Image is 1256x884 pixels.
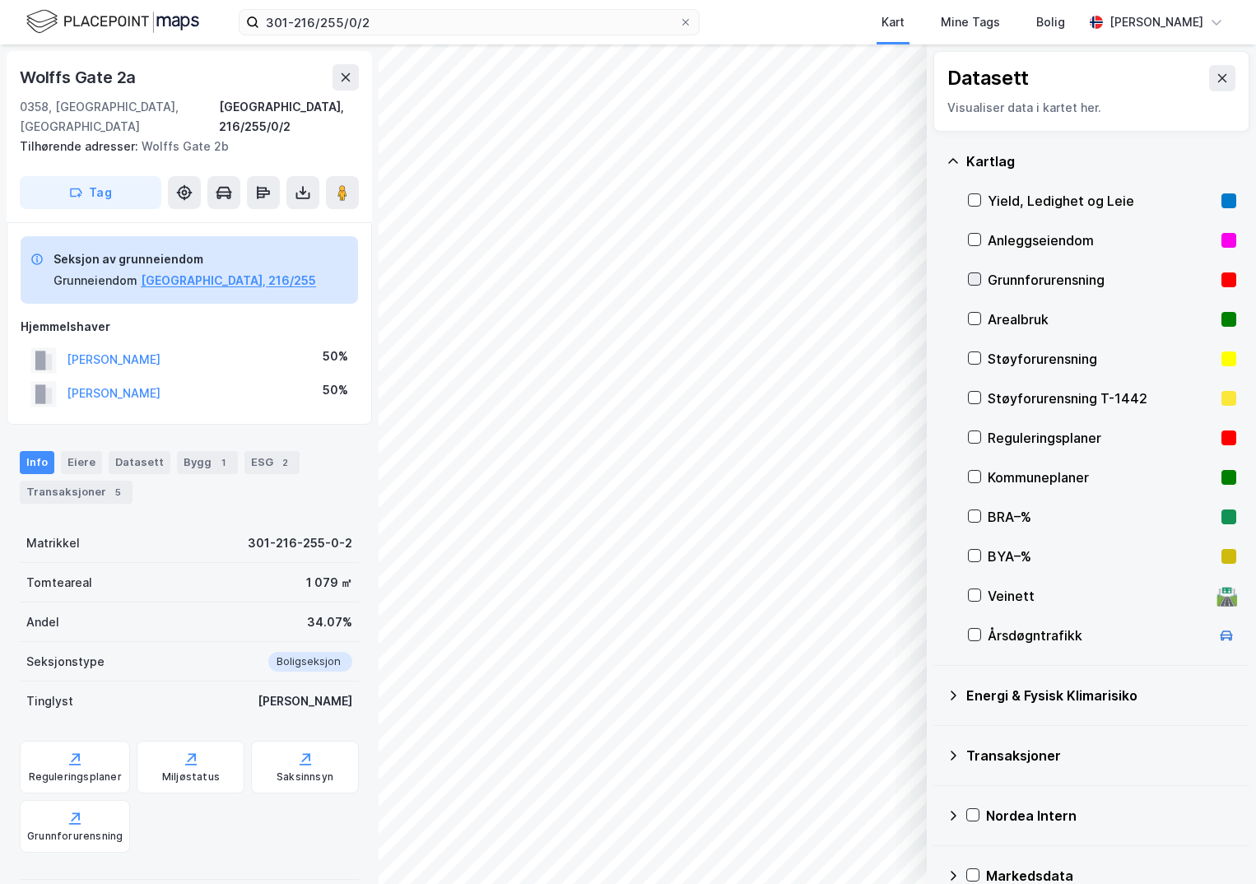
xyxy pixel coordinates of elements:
div: Grunnforurensning [27,830,123,843]
iframe: Chat Widget [1174,805,1256,884]
div: Årsdøgntrafikk [988,626,1210,645]
div: Grunneiendom [53,271,137,291]
div: 301-216-255-0-2 [248,533,352,553]
div: Miljøstatus [162,770,220,784]
div: Datasett [947,65,1029,91]
div: Transaksjoner [20,481,133,504]
div: Støyforurensning [988,349,1215,369]
div: Saksinnsyn [277,770,333,784]
div: Reguleringsplaner [29,770,122,784]
div: Tomteareal [26,573,92,593]
div: 5 [109,484,126,500]
div: 50% [323,347,348,366]
div: Matrikkel [26,533,80,553]
div: Støyforurensning T-1442 [988,388,1215,408]
div: Datasett [109,451,170,474]
div: BRA–% [988,507,1215,527]
div: [PERSON_NAME] [258,691,352,711]
div: Grunnforurensning [988,270,1215,290]
div: 2 [277,454,293,471]
div: Wolffs Gate 2b [20,137,346,156]
div: Hjemmelshaver [21,317,358,337]
div: Seksjon av grunneiendom [53,249,316,269]
div: Kartlag [966,151,1236,171]
div: 🛣️ [1216,585,1238,607]
span: Tilhørende adresser: [20,139,142,153]
div: Bolig [1036,12,1065,32]
div: Kart [882,12,905,32]
button: [GEOGRAPHIC_DATA], 216/255 [141,271,316,291]
div: 50% [323,380,348,400]
div: Arealbruk [988,309,1215,329]
div: Eiere [61,451,102,474]
div: [PERSON_NAME] [1109,12,1203,32]
div: [GEOGRAPHIC_DATA], 216/255/0/2 [219,97,359,137]
div: 0358, [GEOGRAPHIC_DATA], [GEOGRAPHIC_DATA] [20,97,219,137]
div: Kommuneplaner [988,468,1215,487]
div: Info [20,451,54,474]
div: ESG [244,451,300,474]
div: Anleggseiendom [988,230,1215,250]
div: Reguleringsplaner [988,428,1215,448]
div: Veinett [988,586,1210,606]
div: BYA–% [988,547,1215,566]
div: Transaksjoner [966,746,1236,765]
div: 1 079 ㎡ [306,573,352,593]
div: Seksjonstype [26,652,105,672]
div: Yield, Ledighet og Leie [988,191,1215,211]
div: Energi & Fysisk Klimarisiko [966,686,1236,705]
div: Bygg [177,451,238,474]
img: logo.f888ab2527a4732fd821a326f86c7f29.svg [26,7,199,36]
div: 34.07% [307,612,352,632]
div: 1 [215,454,231,471]
div: Nordea Intern [986,806,1236,826]
div: Mine Tags [941,12,1000,32]
div: Andel [26,612,59,632]
div: Visualiser data i kartet her. [947,98,1235,118]
div: Tinglyst [26,691,73,711]
div: Wolffs Gate 2a [20,64,139,91]
button: Tag [20,176,161,209]
input: Søk på adresse, matrikkel, gårdeiere, leietakere eller personer [259,10,679,35]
